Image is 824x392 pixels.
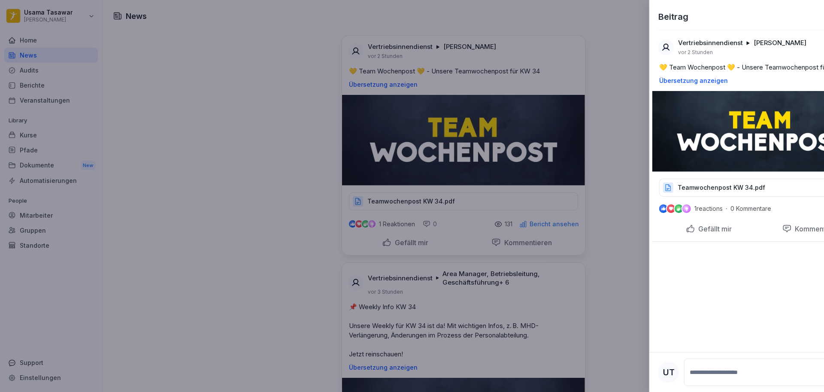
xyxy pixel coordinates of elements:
div: UT [658,362,679,383]
p: 0 Kommentare [730,205,778,212]
p: Gefällt mir [695,225,732,233]
p: Beitrag [658,10,688,23]
p: vor 2 Stunden [678,49,713,56]
p: [PERSON_NAME] [754,39,806,47]
p: 1 reactions [694,205,723,212]
p: Vertriebsinnendienst [678,39,743,47]
p: Teamwochenpost KW 34.pdf [678,183,765,192]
